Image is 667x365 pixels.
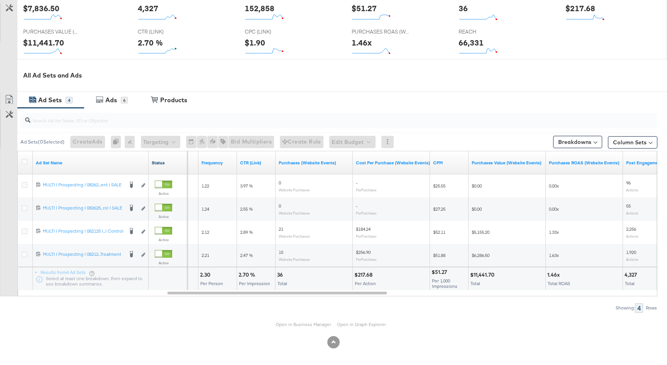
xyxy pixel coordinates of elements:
[356,160,430,166] a: The average cost for each purchase tracked by your Custom Audience pixel on your website after pe...
[459,28,516,35] span: REACH
[279,211,310,215] sub: Website Purchases
[201,160,234,166] a: The average number of times your ad was served to each person.
[472,183,482,189] span: $0.00
[245,3,274,14] div: 152,858
[608,136,657,149] button: Column Sets
[36,160,146,166] a: Your Ad Set name.
[356,188,376,192] sub: Per Purchase
[337,321,386,327] a: Open in Graph Explorer
[43,251,123,259] a: MULTI | Prospecting | 08212...Treatment
[356,211,376,215] sub: Per Purchase
[626,188,638,192] sub: Actions
[155,260,172,265] label: Active
[240,206,253,212] span: 2.55 %
[279,226,283,232] span: 21
[138,28,196,35] span: CTR (LINK)
[43,205,123,213] a: MULTI | Prospecting | 082625...rol | SALE
[472,229,489,235] span: $5,155.20
[626,249,636,255] span: 1,920
[201,206,209,212] span: 1.24
[279,180,281,186] span: 0
[549,206,559,212] span: 0.00x
[239,281,270,286] span: Per Impression
[30,110,599,125] input: Search Ad Set Name, ID or Objective
[356,180,357,186] span: -
[138,37,163,48] div: 2.70 %
[43,228,123,234] div: MULTI | Prospecting | 082125 |...| Control
[240,229,253,235] span: 2.89 %
[138,3,158,14] div: 4,327
[433,206,445,212] span: $27.25
[239,271,257,279] div: 2.70 %
[625,281,635,286] span: Total
[352,3,377,14] div: $51.27
[279,188,310,192] sub: Website Purchases
[23,71,667,80] div: All Ad Sets and Ads
[549,160,620,166] a: The total value of the purchase actions divided by spend tracked by your Custom Audience pixel on...
[433,160,466,166] a: The average cost you've paid to have 1,000 impressions of your ad.
[433,252,445,258] span: $51.88
[245,28,303,35] span: CPC (LINK)
[356,249,371,255] span: $256.90
[356,234,376,238] sub: Per Purchase
[200,281,223,286] span: Per Person
[152,160,184,166] a: Shows the current state of your Ad Set.
[121,97,128,104] div: 6
[565,3,595,14] div: $217.68
[200,271,213,279] div: 2.30
[43,182,123,188] div: MULTI | Prospecting | 08262...ent | SALE
[111,136,125,148] div: 0
[279,257,310,262] sub: Website Purchases
[549,183,559,189] span: 0.00x
[356,226,371,232] span: $184.24
[43,228,123,236] a: MULTI | Prospecting | 082125 |...| Control
[245,37,265,48] div: $1.90
[201,229,209,235] span: 2.12
[549,252,559,258] span: 1.63x
[43,182,123,190] a: MULTI | Prospecting | 08262...ent | SALE
[23,37,64,48] div: $11,441.70
[472,252,489,258] span: $6,286.50
[352,28,410,35] span: PURCHASES ROAS (WEBSITE EVENTS)
[625,271,639,279] div: 4,327
[354,271,375,279] div: $217.68
[645,305,657,311] div: Rows
[472,160,543,166] a: The total value of the purchase actions tracked by your Custom Audience pixel on your website aft...
[626,234,638,238] sub: Actions
[105,96,117,105] div: Ads
[155,214,172,219] label: Active
[155,237,172,242] label: Active
[626,211,638,215] sub: Actions
[355,281,376,286] span: Per Action
[433,183,445,189] span: $25.55
[277,271,285,279] div: 36
[279,203,281,209] span: 0
[626,203,631,209] span: 55
[470,271,497,279] div: $11,441.70
[240,183,253,189] span: 3.97 %
[626,226,636,232] span: 2,256
[201,252,209,258] span: 2.21
[459,37,484,48] div: 66,331
[43,205,123,211] div: MULTI | Prospecting | 082625...rol | SALE
[279,249,283,255] span: 15
[615,305,635,311] div: Showing:
[553,136,602,148] button: Breakdowns
[459,3,468,14] div: 36
[201,183,209,189] span: 1.22
[279,160,350,166] a: The number of times a purchase was made tracked by your Custom Audience pixel on your website aft...
[155,191,172,196] label: Active
[432,269,449,276] div: $51.27
[279,234,310,238] sub: Website Purchases
[352,37,372,48] div: 1.46x
[635,303,643,313] div: 4
[547,271,562,279] div: 1.46x
[23,28,81,35] span: PURCHASES VALUE (WEBSITE EVENTS)
[548,281,570,286] span: Total ROAS
[626,257,638,262] sub: Actions
[38,96,62,105] div: Ad Sets
[626,180,631,186] span: 96
[240,252,253,258] span: 2.47 %
[433,229,445,235] span: $52.11
[23,3,59,14] div: $7,836.50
